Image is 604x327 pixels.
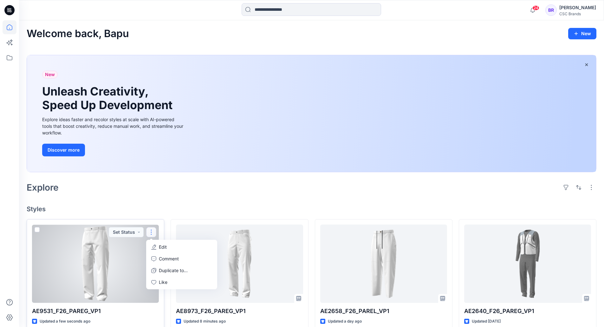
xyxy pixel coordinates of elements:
[32,307,159,316] p: AE9531_F26_PAREG_VP1
[559,11,596,16] div: CSC Brands
[147,241,216,253] a: Edit
[42,85,175,112] h1: Unleash Creativity, Speed Up Development
[42,144,185,156] a: Discover more
[42,144,85,156] button: Discover more
[559,4,596,11] div: [PERSON_NAME]
[545,4,557,16] div: BR
[532,5,539,10] span: 24
[176,225,303,303] a: AE8973_F26_PAREG_VP1
[40,318,90,325] p: Updated a few seconds ago
[184,318,226,325] p: Updated 8 minutes ago
[320,307,447,316] p: AE2658_F26_PAREL_VP1
[472,318,501,325] p: Updated [DATE]
[159,267,188,274] p: Duplicate to...
[464,225,591,303] a: AE2640_F26_PAREG_VP1
[176,307,303,316] p: AE8973_F26_PAREG_VP1
[159,279,167,285] p: Like
[27,28,129,40] h2: Welcome back, Bapu
[320,225,447,303] a: AE2658_F26_PAREL_VP1
[159,255,179,262] p: Comment
[27,182,59,193] h2: Explore
[568,28,596,39] button: New
[42,116,185,136] div: Explore ideas faster and recolor styles at scale with AI-powered tools that boost creativity, red...
[27,205,596,213] h4: Styles
[45,71,55,78] span: New
[159,244,167,250] p: Edit
[328,318,362,325] p: Updated a day ago
[464,307,591,316] p: AE2640_F26_PAREG_VP1
[32,225,159,303] a: AE9531_F26_PAREG_VP1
